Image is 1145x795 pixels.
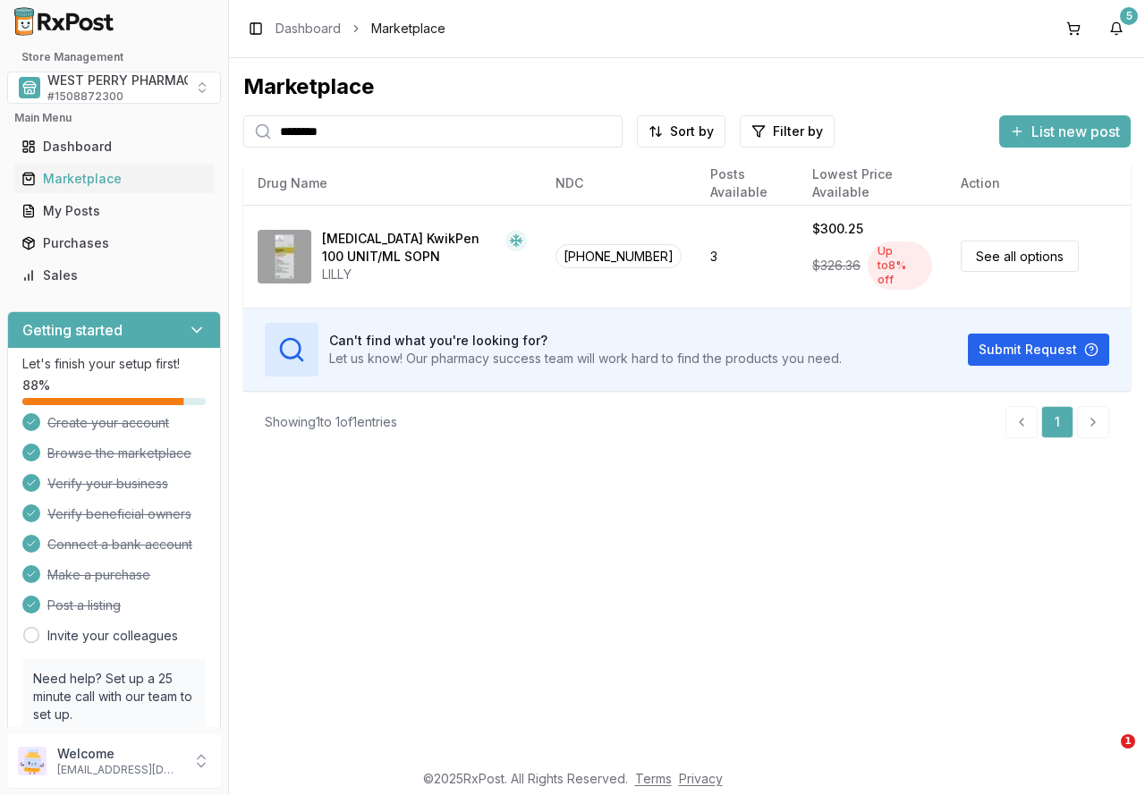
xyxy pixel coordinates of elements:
[773,123,823,140] span: Filter by
[14,195,214,227] a: My Posts
[47,89,123,104] span: # 1508872300
[679,771,723,786] a: Privacy
[18,747,47,775] img: User avatar
[14,227,214,259] a: Purchases
[21,266,207,284] div: Sales
[276,20,445,38] nav: breadcrumb
[7,165,221,193] button: Marketplace
[961,241,1079,272] a: See all options
[22,376,50,394] span: 88 %
[21,202,207,220] div: My Posts
[7,197,221,225] button: My Posts
[47,414,169,432] span: Create your account
[14,163,214,195] a: Marketplace
[1084,734,1127,777] iframe: Intercom live chat
[47,475,168,493] span: Verify your business
[243,162,541,205] th: Drug Name
[1102,14,1131,43] button: 5
[14,131,214,163] a: Dashboard
[812,257,861,275] span: $326.36
[946,162,1131,205] th: Action
[322,266,527,283] div: LILLY
[47,627,178,645] a: Invite your colleagues
[696,162,798,205] th: Posts Available
[635,771,672,786] a: Terms
[1041,406,1073,438] a: 1
[47,72,227,89] span: WEST PERRY PHARMACY INC
[33,670,195,723] p: Need help? Set up a 25 minute call with our team to set up.
[7,50,221,64] h2: Store Management
[670,123,714,140] span: Sort by
[1005,406,1109,438] nav: pagination
[47,536,192,554] span: Connect a bank account
[541,162,696,205] th: NDC
[556,244,682,268] span: [PHONE_NUMBER]
[22,319,123,341] h3: Getting started
[371,20,445,38] span: Marketplace
[7,7,122,36] img: RxPost Logo
[696,205,798,308] td: 3
[14,259,214,292] a: Sales
[329,350,842,368] p: Let us know! Our pharmacy success team will work hard to find the products you need.
[812,220,863,238] div: $300.25
[47,566,150,584] span: Make a purchase
[47,444,191,462] span: Browse the marketplace
[258,230,311,283] img: Basaglar KwikPen 100 UNIT/ML SOPN
[22,355,206,373] p: Let's finish your setup first!
[57,745,182,763] p: Welcome
[1121,734,1135,748] span: 1
[7,229,221,258] button: Purchases
[329,332,842,350] h3: Can't find what you're looking for?
[21,138,207,156] div: Dashboard
[21,170,207,188] div: Marketplace
[243,72,1131,101] div: Marketplace
[7,261,221,290] button: Sales
[47,596,121,614] span: Post a listing
[21,234,207,252] div: Purchases
[276,20,341,38] a: Dashboard
[322,230,498,266] div: [MEDICAL_DATA] KwikPen 100 UNIT/ML SOPN
[7,132,221,161] button: Dashboard
[740,115,835,148] button: Filter by
[7,72,221,104] button: Select a view
[57,763,182,777] p: [EMAIL_ADDRESS][DOMAIN_NAME]
[47,505,191,523] span: Verify beneficial owners
[637,115,725,148] button: Sort by
[868,241,932,290] div: Up to 8 % off
[265,413,397,431] div: Showing 1 to 1 of 1 entries
[33,724,102,740] a: Book a call
[14,111,214,125] h2: Main Menu
[1031,121,1120,142] span: List new post
[968,334,1109,366] button: Submit Request
[798,162,946,205] th: Lowest Price Available
[1120,7,1138,25] div: 5
[999,124,1131,142] a: List new post
[999,115,1131,148] button: List new post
